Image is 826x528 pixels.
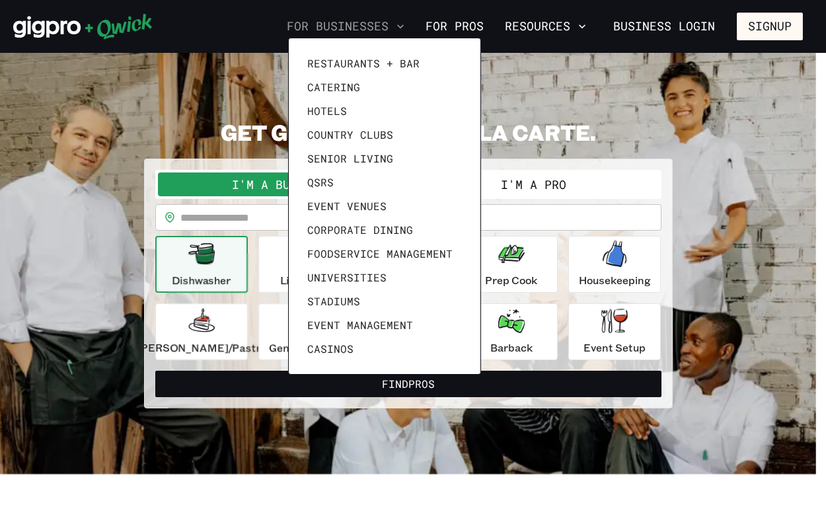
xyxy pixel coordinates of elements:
span: Foodservice Management [307,247,453,260]
span: Stadiums [307,295,360,308]
span: Event Venues [307,200,387,213]
span: Country Clubs [307,128,393,141]
span: QSRs [307,176,334,189]
span: Senior Living [307,152,393,165]
span: Event Management [307,319,413,332]
span: Restaurants + Bar [307,57,420,70]
span: Catering [307,81,360,94]
span: Corporate Dining [307,223,413,237]
span: Casinos [307,342,354,356]
span: Hotels [307,104,347,118]
span: Universities [307,271,387,284]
